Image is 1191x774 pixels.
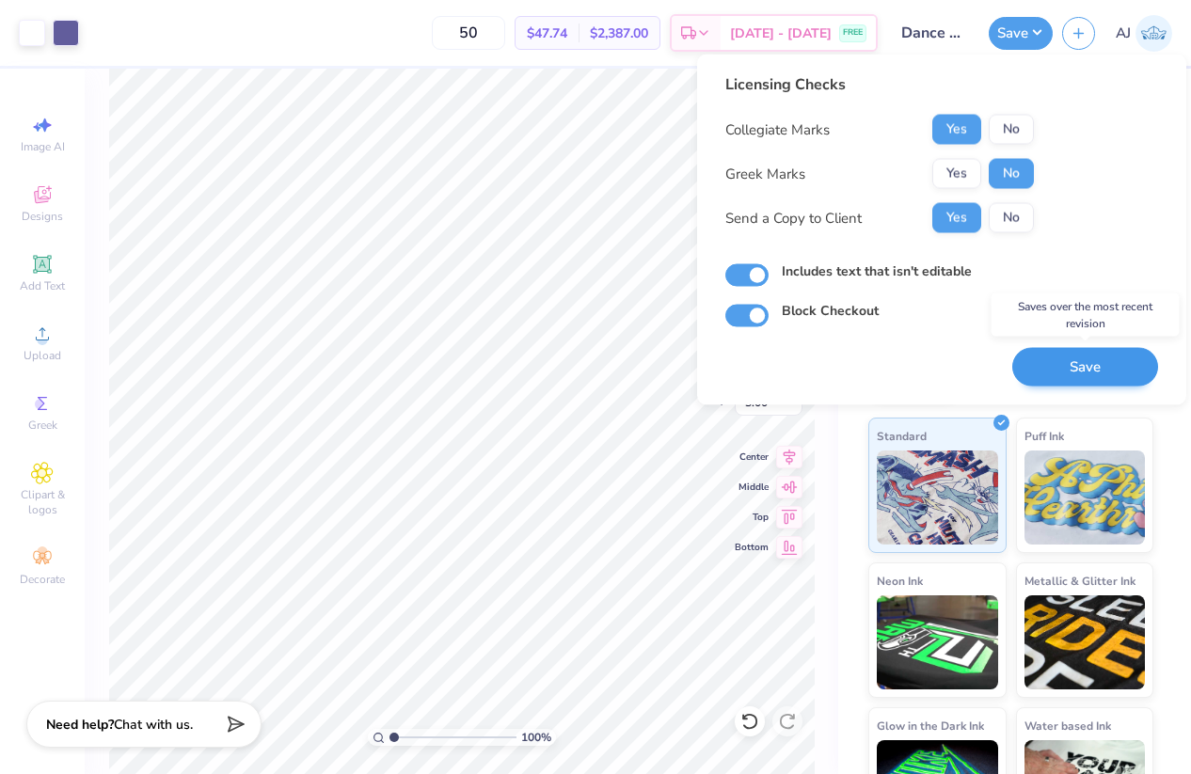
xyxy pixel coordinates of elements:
span: Metallic & Glitter Ink [1024,571,1135,591]
img: Metallic & Glitter Ink [1024,595,1146,689]
span: Upload [24,348,61,363]
button: Save [1012,348,1158,387]
span: AJ [1116,23,1131,44]
span: Designs [22,209,63,224]
span: Chat with us. [114,716,193,734]
span: $47.74 [527,24,567,43]
label: Includes text that isn't editable [782,261,972,281]
img: Standard [877,450,998,545]
span: FREE [843,26,863,39]
button: Yes [932,203,981,233]
div: Send a Copy to Client [725,207,862,229]
button: No [989,115,1034,145]
a: AJ [1116,15,1172,52]
strong: Need help? [46,716,114,734]
span: $2,387.00 [590,24,648,43]
button: No [989,203,1034,233]
div: Saves over the most recent revision [992,293,1180,337]
span: Middle [735,481,769,494]
span: Add Text [20,278,65,293]
span: Standard [877,426,927,446]
input: Untitled Design [887,14,979,52]
span: Image AI [21,139,65,154]
span: 100 % [521,729,551,746]
span: Greek [28,418,57,433]
input: – – [432,16,505,50]
span: Bottom [735,541,769,554]
div: Licensing Checks [725,73,1034,96]
img: Neon Ink [877,595,998,689]
span: Neon Ink [877,571,923,591]
img: Puff Ink [1024,450,1146,545]
label: Block Checkout [782,301,879,321]
span: Clipart & logos [9,487,75,517]
span: Glow in the Dark Ink [877,716,984,735]
span: Water based Ink [1024,716,1111,735]
img: Armiel John Calzada [1135,15,1172,52]
button: Save [989,17,1053,50]
div: Collegiate Marks [725,118,830,140]
span: Puff Ink [1024,426,1064,446]
span: Decorate [20,572,65,587]
button: No [989,159,1034,189]
button: Yes [932,115,981,145]
span: [DATE] - [DATE] [730,24,832,43]
button: Yes [932,159,981,189]
span: Top [735,511,769,524]
div: Greek Marks [725,163,805,184]
span: Center [735,450,769,464]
